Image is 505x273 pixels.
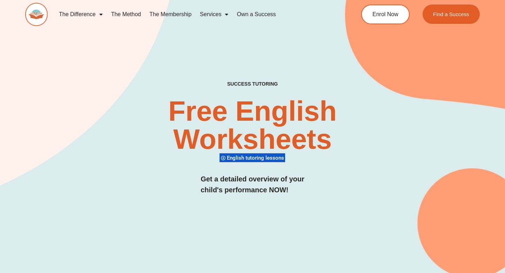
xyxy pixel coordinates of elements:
h2: Free English Worksheets​ [102,97,402,153]
h4: SUCCESS TUTORING​ [185,81,320,87]
a: Find a Success [423,5,480,24]
h3: Get a detailed overview of your child's performance NOW! [201,174,304,195]
a: Enrol Now [361,5,410,24]
span: Find a Success [433,12,469,17]
nav: Menu [55,6,335,22]
span: Enrol Now [372,12,398,17]
a: Services [196,6,233,22]
div: English tutoring lessons [220,153,285,162]
a: Own a Success [233,6,280,22]
a: The Membership [145,6,196,22]
a: The Difference [55,6,107,22]
span: English tutoring lessons [227,155,286,161]
a: The Method [107,6,145,22]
